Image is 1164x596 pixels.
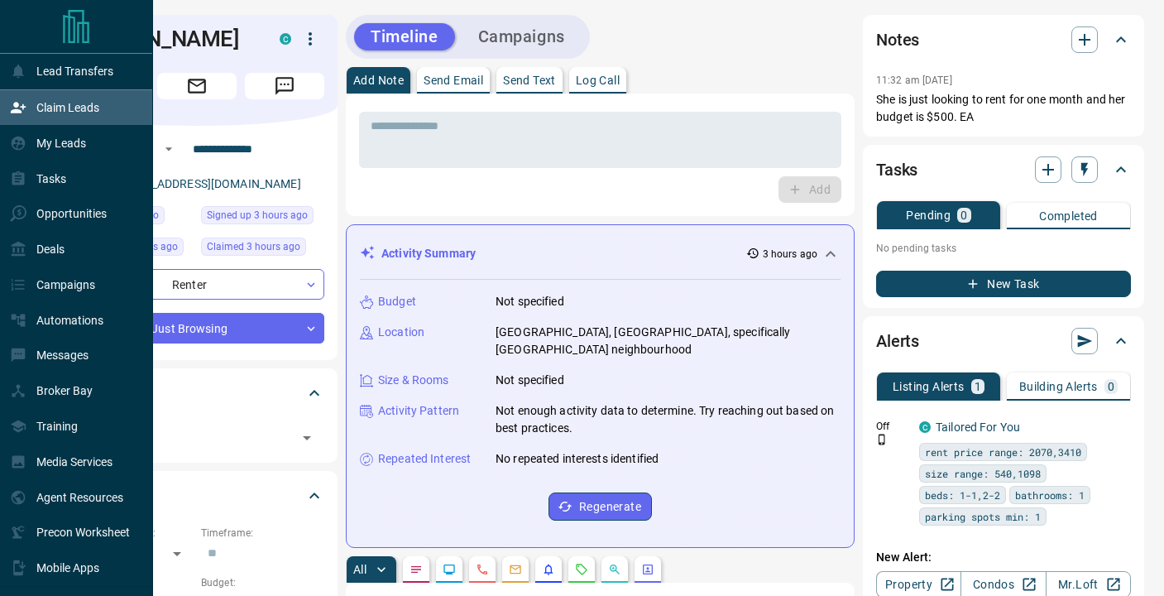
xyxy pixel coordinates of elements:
p: 1 [975,381,981,392]
p: Send Text [503,74,556,86]
div: Fri Sep 12 2025 [201,238,324,261]
div: Tags [69,373,324,413]
div: Notes [876,20,1131,60]
span: beds: 1-1,2-2 [925,487,1000,503]
div: Just Browsing [69,313,324,344]
button: Regenerate [548,493,652,521]
p: 3 hours ago [763,247,817,262]
h2: Tasks [876,156,917,183]
div: Tasks [876,150,1131,190]
p: She is just looking to rent for one month and her budget is $500. EA [876,91,1131,126]
p: Timeframe: [201,526,324,541]
a: [EMAIL_ADDRESS][DOMAIN_NAME] [114,177,301,190]
p: 11:32 am [DATE] [876,74,952,86]
div: Alerts [876,321,1131,361]
p: Add Note [353,74,404,86]
p: Budget: [201,575,324,590]
p: New Alert: [876,549,1131,566]
svg: Listing Alerts [542,563,555,576]
p: No repeated interests identified [496,450,659,468]
p: 0 [1108,381,1114,392]
svg: Notes [410,563,423,576]
svg: Lead Browsing Activity [443,563,456,576]
p: Repeated Interest [378,450,471,468]
span: Email [157,73,237,99]
svg: Push Notification Only [876,434,888,445]
button: Timeline [354,23,455,50]
p: Off [876,419,909,434]
p: 0 [960,209,967,221]
svg: Calls [476,563,489,576]
span: Signed up 3 hours ago [207,207,308,223]
p: All [353,564,366,575]
p: Not specified [496,372,564,389]
a: Tailored For You [936,421,1020,434]
p: Send Email [424,74,483,86]
p: Location [378,324,424,341]
span: Claimed 3 hours ago [207,238,300,255]
span: size range: 540,1098 [925,465,1041,482]
span: bathrooms: 1 [1015,487,1085,503]
div: Renter [69,269,324,300]
button: New Task [876,271,1131,297]
button: Open [295,426,319,449]
p: Budget [378,293,416,310]
button: Campaigns [462,23,582,50]
span: rent price range: 2070,3410 [925,444,1081,460]
div: Activity Summary3 hours ago [360,238,841,269]
svg: Agent Actions [641,563,654,576]
svg: Opportunities [608,563,621,576]
p: Not enough activity data to determine. Try reaching out based on best practices. [496,402,841,437]
p: Activity Pattern [378,402,459,420]
div: Criteria [69,476,324,516]
h1: [PERSON_NAME] [69,26,255,52]
p: No pending tasks [876,236,1131,261]
span: parking spots min: 1 [925,508,1041,525]
div: condos.ca [919,421,931,433]
p: Building Alerts [1019,381,1098,392]
div: Fri Sep 12 2025 [201,206,324,229]
p: Size & Rooms [378,372,449,389]
p: Activity Summary [381,245,476,262]
p: Log Call [576,74,620,86]
span: Message [245,73,324,99]
h2: Alerts [876,328,919,354]
svg: Requests [575,563,588,576]
svg: Emails [509,563,522,576]
p: Not specified [496,293,564,310]
div: condos.ca [280,33,291,45]
h2: Notes [876,26,919,53]
button: Open [159,139,179,159]
p: Pending [906,209,951,221]
p: Listing Alerts [893,381,965,392]
p: [GEOGRAPHIC_DATA], [GEOGRAPHIC_DATA], specifically [GEOGRAPHIC_DATA] neighbourhood [496,324,841,358]
p: Completed [1039,210,1098,222]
